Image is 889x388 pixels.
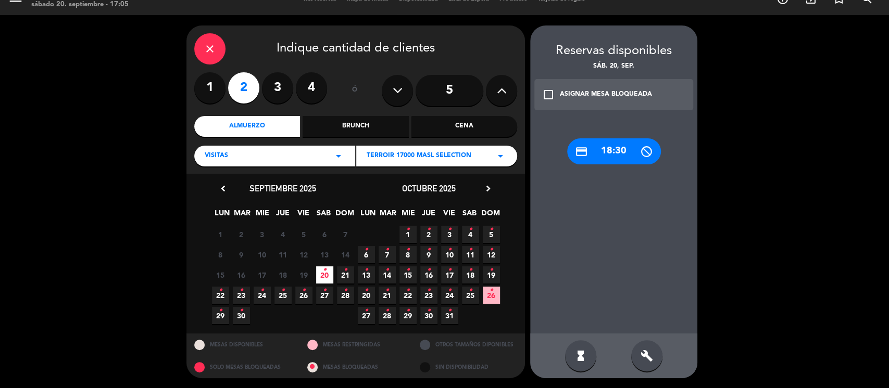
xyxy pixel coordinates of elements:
div: MESAS DISPONIBLES [186,333,299,356]
span: 21 [379,287,396,304]
i: • [448,241,452,258]
i: • [365,302,368,319]
i: hourglass_full [574,350,587,362]
span: VISITAS [205,151,228,161]
span: 22 [212,287,229,304]
span: 29 [399,307,417,324]
span: 18 [274,266,292,283]
span: VIE [295,207,312,224]
i: chevron_right [483,183,494,194]
span: 7 [337,226,354,243]
span: 17 [254,266,271,283]
span: 30 [233,307,250,324]
span: 5 [483,226,500,243]
i: • [323,262,327,278]
i: • [323,282,327,299]
i: chevron_left [218,183,229,194]
span: 4 [462,226,479,243]
span: DOM [481,207,498,224]
i: • [406,241,410,258]
span: TERROIR 17000 masl SELECTION [367,151,471,161]
span: MAR [380,207,397,224]
span: 16 [233,266,250,283]
span: 12 [295,246,312,263]
span: 1 [399,226,417,243]
span: SAB [315,207,332,224]
div: Brunch [303,116,408,137]
i: • [302,282,306,299]
i: • [448,282,452,299]
span: JUE [274,207,292,224]
i: • [448,262,452,278]
i: • [448,221,452,238]
span: 7 [379,246,396,263]
span: 23 [420,287,437,304]
div: Cena [411,116,517,137]
span: 11 [462,246,479,263]
span: 20 [358,287,375,304]
span: MAR [234,207,251,224]
i: • [385,282,389,299]
span: 27 [316,287,333,304]
i: • [385,262,389,278]
span: 13 [358,266,375,283]
div: 18:30 [567,138,661,164]
span: 16 [420,266,437,283]
span: MIE [254,207,271,224]
i: check_box_outline_blank [542,88,555,101]
i: • [240,282,243,299]
i: • [490,262,493,278]
i: • [427,241,431,258]
span: 3 [441,226,458,243]
i: build [641,350,653,362]
i: • [406,221,410,238]
span: 14 [379,266,396,283]
div: sáb. 20, sep. [530,61,697,72]
span: 26 [483,287,500,304]
i: • [469,282,472,299]
div: ASIGNAR MESA BLOQUEADA [560,89,652,100]
i: • [281,282,285,299]
i: • [385,241,389,258]
span: 25 [274,287,292,304]
span: JUE [420,207,437,224]
div: Indique cantidad de clientes [194,33,517,64]
i: • [344,282,347,299]
span: 17 [441,266,458,283]
div: MESAS RESTRINGIDAS [299,333,412,356]
div: Almuerzo [194,116,300,137]
i: • [427,262,431,278]
i: • [448,302,452,319]
i: • [219,282,222,299]
span: 15 [399,266,417,283]
span: 4 [274,226,292,243]
span: septiembre 2025 [249,183,316,193]
span: 24 [441,287,458,304]
span: LUN [359,207,377,224]
span: 19 [483,266,500,283]
span: 13 [316,246,333,263]
span: 27 [358,307,375,324]
i: • [427,221,431,238]
div: SIN DISPONIBILIDAD [412,356,525,378]
span: 25 [462,287,479,304]
i: • [490,282,493,299]
span: 21 [337,266,354,283]
span: 28 [337,287,354,304]
span: MIE [400,207,417,224]
span: 8 [399,246,417,263]
i: • [490,221,493,238]
span: 23 [233,287,250,304]
span: 19 [295,266,312,283]
label: 2 [228,72,259,104]
div: ó [337,72,371,109]
span: 9 [233,246,250,263]
i: • [365,262,368,278]
i: • [385,302,389,319]
span: octubre 2025 [402,183,456,193]
label: 1 [194,72,226,104]
i: • [365,241,368,258]
span: 6 [358,246,375,263]
span: 12 [483,246,500,263]
span: 9 [420,246,437,263]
